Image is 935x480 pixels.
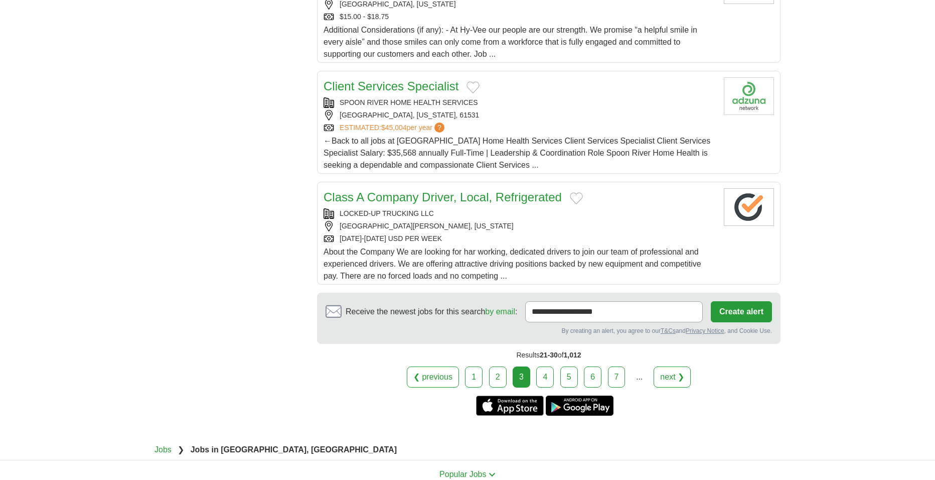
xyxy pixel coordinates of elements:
button: Create alert [711,301,772,322]
a: 1 [465,367,483,388]
div: [DATE]-[DATE] USD PER WEEK [324,233,716,244]
a: next ❯ [654,367,691,388]
div: Results of [317,344,781,367]
div: SPOON RIVER HOME HEALTH SERVICES [324,97,716,108]
div: [GEOGRAPHIC_DATA], [US_STATE], 61531 [324,110,716,121]
a: 2 [489,367,507,388]
div: $15.00 - $18.75 [324,12,716,22]
a: by email [485,307,515,316]
a: 4 [536,367,554,388]
a: ❮ previous [407,367,459,388]
a: Get the Android app [546,396,613,416]
a: T&Cs [661,327,676,334]
strong: Jobs in [GEOGRAPHIC_DATA], [GEOGRAPHIC_DATA] [191,445,397,454]
a: Class A Company Driver, Local, Refrigerated [324,190,562,204]
a: Client Services Specialist [324,79,458,93]
span: Popular Jobs [439,470,486,478]
img: Company logo [724,77,774,115]
a: Jobs [154,445,172,454]
button: Add to favorite jobs [570,192,583,204]
span: ? [434,123,444,133]
div: [GEOGRAPHIC_DATA][PERSON_NAME], [US_STATE] [324,221,716,231]
a: 5 [560,367,578,388]
img: Company logo [724,188,774,226]
div: 3 [513,367,530,388]
span: 21-30 [540,351,558,359]
div: LOCKED-UP TRUCKING LLC [324,208,716,219]
div: By creating an alert, you agree to our and , and Cookie Use. [326,326,772,335]
span: Receive the newest jobs for this search : [346,306,517,318]
a: Get the iPhone app [476,396,544,416]
div: ... [630,367,650,387]
a: Privacy Notice [686,327,724,334]
a: 6 [584,367,601,388]
span: ❯ [178,445,184,454]
span: 1,012 [564,351,581,359]
a: ESTIMATED:$45,004per year? [340,123,446,133]
img: toggle icon [489,472,496,477]
a: 7 [608,367,626,388]
span: ←Back to all jobs at [GEOGRAPHIC_DATA] Home Health Services Client Services Specialist Client Ser... [324,137,710,169]
span: About the Company We are looking for har working, dedicated drivers to join our team of professio... [324,248,701,280]
span: Additional Considerations (if any): - At Hy-Vee our people are our strength. We promise “a helpfu... [324,26,697,58]
button: Add to favorite jobs [466,81,480,93]
span: $45,004 [381,124,407,132]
